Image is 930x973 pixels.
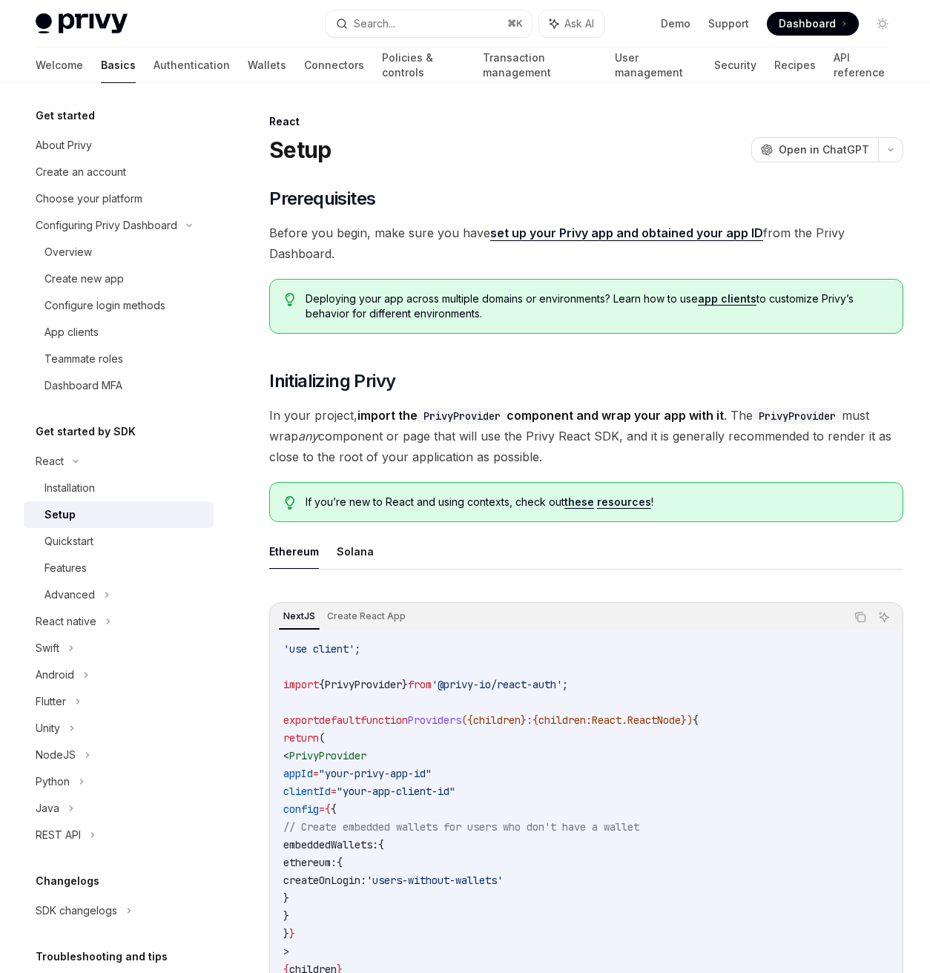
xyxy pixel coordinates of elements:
span: children [538,713,586,727]
span: { [337,856,343,869]
a: Wallets [248,47,286,83]
span: } [521,713,527,727]
span: = [313,767,319,780]
div: REST API [36,826,81,844]
span: return [283,731,319,745]
div: Configure login methods [44,297,165,314]
button: Search...⌘K [326,10,531,37]
span: Before you begin, make sure you have from the Privy Dashboard. [269,222,903,264]
div: Android [36,666,74,684]
a: Policies & controls [382,47,465,83]
a: Create an account [24,159,214,185]
a: API reference [834,47,894,83]
a: Authentication [154,47,230,83]
span: 'users-without-wallets' [366,874,503,887]
a: Dashboard MFA [24,372,214,399]
div: Quickstart [44,532,93,550]
div: Installation [44,479,95,497]
span: { [319,678,325,691]
span: Initializing Privy [269,369,395,393]
span: < [283,749,289,762]
span: appId [283,767,313,780]
span: ethereum: [283,856,337,869]
span: Providers [408,713,461,727]
div: Overview [44,243,92,261]
a: Configure login methods [24,292,214,319]
a: About Privy [24,132,214,159]
div: Unity [36,719,60,737]
span: Dashboard [779,16,836,31]
a: User management [615,47,696,83]
span: : [527,713,532,727]
div: NodeJS [36,746,76,764]
button: Ethereum [269,534,319,569]
a: Dashboard [767,12,859,36]
h5: Changelogs [36,872,99,890]
span: } [283,891,289,905]
div: Create React App [323,607,410,625]
h1: Setup [269,136,331,163]
div: Python [36,773,70,791]
a: Transaction management [483,47,598,83]
span: Deploying your app across multiple domains or environments? Learn how to use to customize Privy’s... [306,291,888,321]
span: function [360,713,408,727]
h5: Get started by SDK [36,423,136,441]
span: { [532,713,538,727]
div: About Privy [36,136,92,154]
a: Installation [24,475,214,501]
span: { [378,838,384,851]
div: Dashboard MFA [44,377,122,395]
button: Toggle dark mode [871,12,894,36]
a: these [564,495,594,509]
span: React [592,713,621,727]
span: } [283,909,289,923]
span: = [331,785,337,798]
span: > [283,945,289,958]
div: React native [36,613,96,630]
a: app clients [698,292,756,306]
span: { [325,802,331,816]
a: Create new app [24,265,214,292]
span: }) [681,713,693,727]
div: Create new app [44,270,124,288]
a: Choose your platform [24,185,214,212]
code: PrivyProvider [753,408,842,424]
h5: Troubleshooting and tips [36,948,168,966]
span: Ask AI [564,16,594,31]
span: "your-app-client-id" [337,785,455,798]
span: config [283,802,319,816]
span: "your-privy-app-id" [319,767,432,780]
span: In your project, . The must wrap component or page that will use the Privy React SDK, and it is g... [269,405,903,467]
span: PrivyProvider [325,678,402,691]
div: React [269,114,903,129]
span: . [621,713,627,727]
strong: import the component and wrap your app with it [357,408,724,423]
span: import [283,678,319,691]
div: Search... [354,15,395,33]
div: Flutter [36,693,66,710]
span: { [693,713,699,727]
span: } [289,927,295,940]
span: PrivyProvider [289,749,366,762]
a: Features [24,555,214,581]
span: ; [354,642,360,656]
span: export [283,713,319,727]
a: Support [708,16,749,31]
div: Setup [44,506,76,524]
a: Teammate roles [24,346,214,372]
span: // Create embedded wallets for users who don't have a wallet [283,820,639,834]
span: createOnLogin: [283,874,366,887]
span: ({ [461,713,473,727]
div: Features [44,559,87,577]
h5: Get started [36,107,95,125]
span: '@privy-io/react-auth' [432,678,562,691]
button: Ask AI [874,607,894,627]
a: Connectors [304,47,364,83]
button: Ask AI [539,10,604,37]
div: App clients [44,323,99,341]
span: Prerequisites [269,187,375,211]
div: NextJS [279,607,320,625]
svg: Tip [285,496,295,509]
code: PrivyProvider [418,408,507,424]
em: any [298,429,318,443]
